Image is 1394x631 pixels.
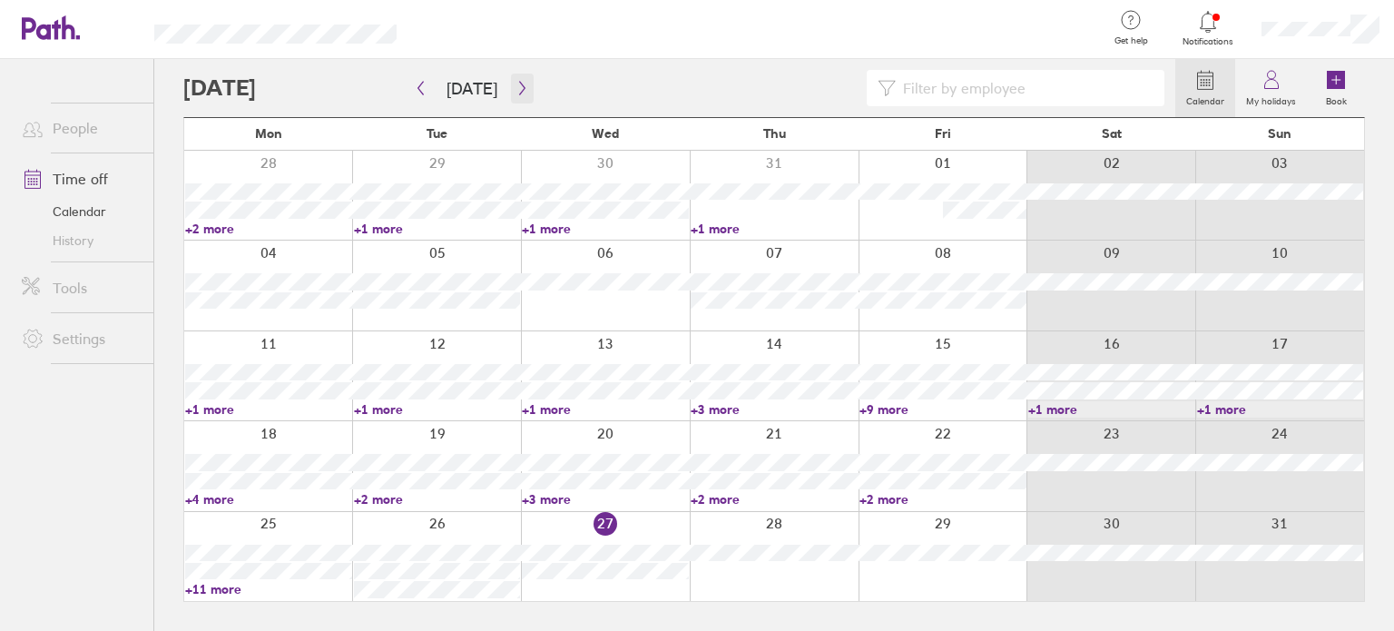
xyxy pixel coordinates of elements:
span: Mon [255,126,282,141]
button: [DATE] [432,74,512,104]
a: +1 more [185,401,352,418]
a: +9 more [859,401,1026,418]
a: +3 more [691,401,858,418]
a: Calendar [7,197,153,226]
a: Book [1307,59,1365,117]
a: +1 more [691,221,858,237]
a: +1 more [1197,401,1364,418]
a: +4 more [185,491,352,508]
a: +1 more [522,221,689,237]
label: My holidays [1235,91,1307,107]
a: +11 more [185,581,352,597]
a: My holidays [1235,59,1307,117]
a: Tools [7,270,153,306]
a: +1 more [522,401,689,418]
span: Wed [592,126,619,141]
label: Calendar [1175,91,1235,107]
span: Thu [763,126,786,141]
a: People [7,110,153,146]
a: +3 more [522,491,689,508]
span: Sun [1268,126,1291,141]
a: +2 more [354,491,521,508]
a: +1 more [1028,401,1195,418]
span: Fri [935,126,951,141]
a: Notifications [1179,9,1238,47]
a: +1 more [354,221,521,237]
a: +1 more [354,401,521,418]
span: Notifications [1179,36,1238,47]
a: Time off [7,161,153,197]
span: Tue [427,126,447,141]
a: +2 more [859,491,1026,508]
a: +2 more [691,491,858,508]
span: Get help [1102,35,1161,46]
label: Book [1315,91,1358,107]
input: Filter by employee [896,71,1153,105]
span: Sat [1102,126,1122,141]
a: +2 more [185,221,352,237]
a: Settings [7,320,153,357]
a: History [7,226,153,255]
a: Calendar [1175,59,1235,117]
